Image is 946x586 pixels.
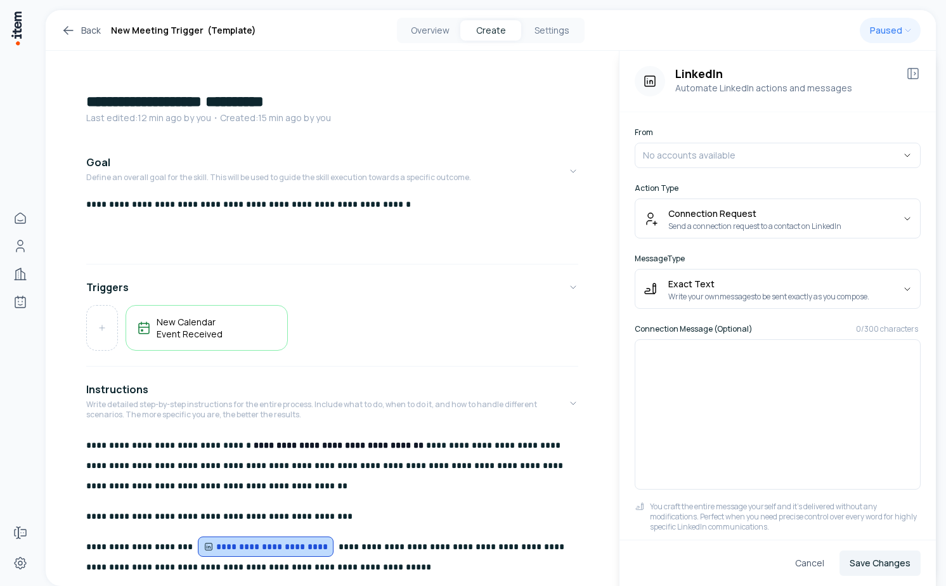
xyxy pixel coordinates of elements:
[86,305,578,361] div: Triggers
[8,233,33,259] a: Contacts
[635,127,921,138] label: From
[86,112,578,124] p: Last edited: 12 min ago by you ・Created: 15 min ago by you
[635,254,921,264] label: Message Type
[157,316,277,340] h5: New Calendar Event Received
[460,20,521,41] button: Create
[10,10,23,46] img: Item Brain Logo
[839,550,921,576] button: Save Changes
[61,23,101,38] a: Back
[8,261,33,287] a: Companies
[86,145,578,198] button: GoalDefine an overall goal for the skill. This will be used to guide the skill execution towards ...
[86,198,578,259] div: GoalDefine an overall goal for the skill. This will be used to guide the skill execution towards ...
[856,324,918,334] div: 0 / 300 characters
[8,550,33,576] a: Settings
[8,205,33,231] a: Home
[86,280,129,295] h4: Triggers
[635,183,921,193] label: Action Type
[86,270,578,305] button: Triggers
[675,81,895,95] p: Automate LinkedIn actions and messages
[8,520,33,545] a: Forms
[650,502,921,532] p: You craft the entire message yourself and it's delivered without any modifications. Perfect when ...
[785,550,834,576] button: Cancel
[635,324,921,334] label: Connection Message (Optional)
[86,173,471,183] p: Define an overall goal for the skill. This will be used to guide the skill execution towards a sp...
[521,20,582,41] button: Settings
[86,155,110,170] h4: Goal
[86,382,148,397] h4: Instructions
[86,372,578,435] button: InstructionsWrite detailed step-by-step instructions for the entire process. Include what to do, ...
[111,23,256,38] h1: New Meeting Trigger (Template)
[86,400,568,420] p: Write detailed step-by-step instructions for the entire process. Include what to do, when to do i...
[399,20,460,41] button: Overview
[8,289,33,315] a: Agents
[675,66,895,81] h3: LinkedIn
